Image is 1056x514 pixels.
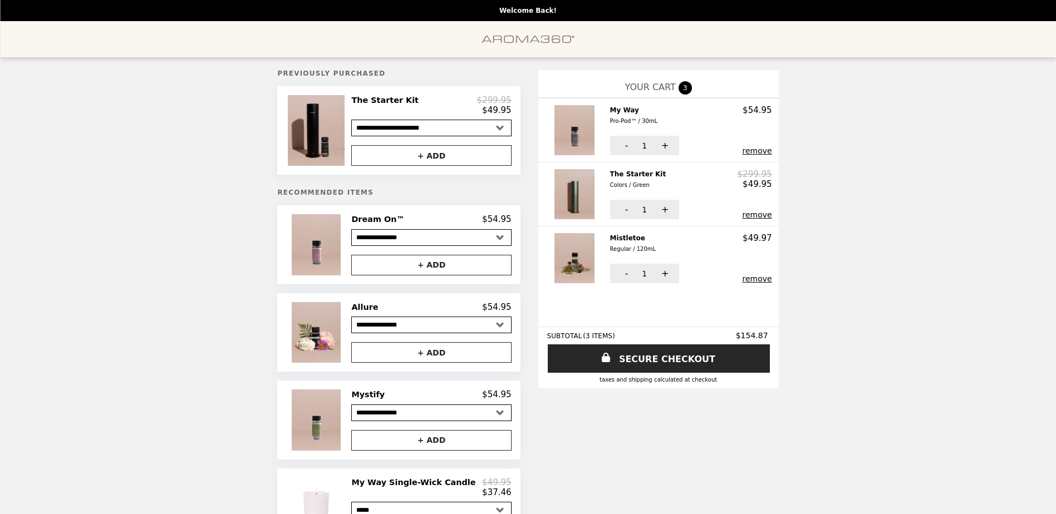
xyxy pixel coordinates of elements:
[482,487,512,497] p: $37.46
[351,95,423,105] h2: The Starter Kit
[547,377,770,383] div: Taxes and Shipping calculated at checkout
[610,136,641,155] button: -
[743,233,772,243] p: $49.97
[610,105,662,127] h2: My Way
[736,331,770,340] span: $154.87
[482,105,512,115] p: $49.95
[649,200,679,219] button: +
[548,344,770,373] a: SECURE CHECKOUT
[482,28,575,51] img: Brand Logo
[610,200,641,219] button: -
[738,169,772,179] p: $299.95
[742,146,772,155] button: remove
[351,477,480,487] h2: My Way Single-Wick Candle
[554,233,597,283] img: Mistletoe
[610,264,641,283] button: -
[583,332,615,340] span: ( 3 ITEMS )
[547,332,583,340] span: SUBTOTAL
[351,404,511,421] select: Select a product variant
[679,81,692,95] span: 3
[554,105,597,155] img: My Way
[482,214,512,224] p: $54.95
[743,105,772,115] p: $54.95
[482,302,512,312] p: $54.95
[351,389,389,399] h2: Mystify
[499,7,557,14] p: Welcome Back!
[351,145,511,166] button: + ADD
[351,120,511,136] select: Select a product variant
[642,141,647,150] span: 1
[610,180,666,190] div: Colors / Green
[351,342,511,363] button: + ADD
[292,389,343,450] img: Mystify
[351,229,511,246] select: Select a product variant
[610,233,660,255] h2: Mistletoe
[610,244,656,254] div: Regular / 120mL
[482,477,512,487] p: $49.95
[649,264,679,283] button: +
[351,255,511,275] button: + ADD
[351,214,409,224] h2: Dream On™
[482,389,512,399] p: $54.95
[351,302,382,312] h2: Allure
[277,70,520,77] h5: Previously Purchased
[610,169,671,191] h2: The Starter Kit
[625,82,675,92] span: YOUR CART
[743,179,772,189] p: $49.95
[649,136,679,155] button: +
[642,205,647,214] span: 1
[292,214,343,275] img: Dream On™
[642,269,647,278] span: 1
[292,302,343,363] img: Allure
[351,317,511,333] select: Select a product variant
[288,95,347,166] img: The Starter Kit
[554,169,597,219] img: The Starter Kit
[610,116,658,126] div: Pro-Pod™ / 30mL
[277,189,520,196] h5: Recommended Items
[742,210,772,219] button: remove
[351,430,511,451] button: + ADD
[477,95,512,105] p: $299.95
[742,274,772,283] button: remove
